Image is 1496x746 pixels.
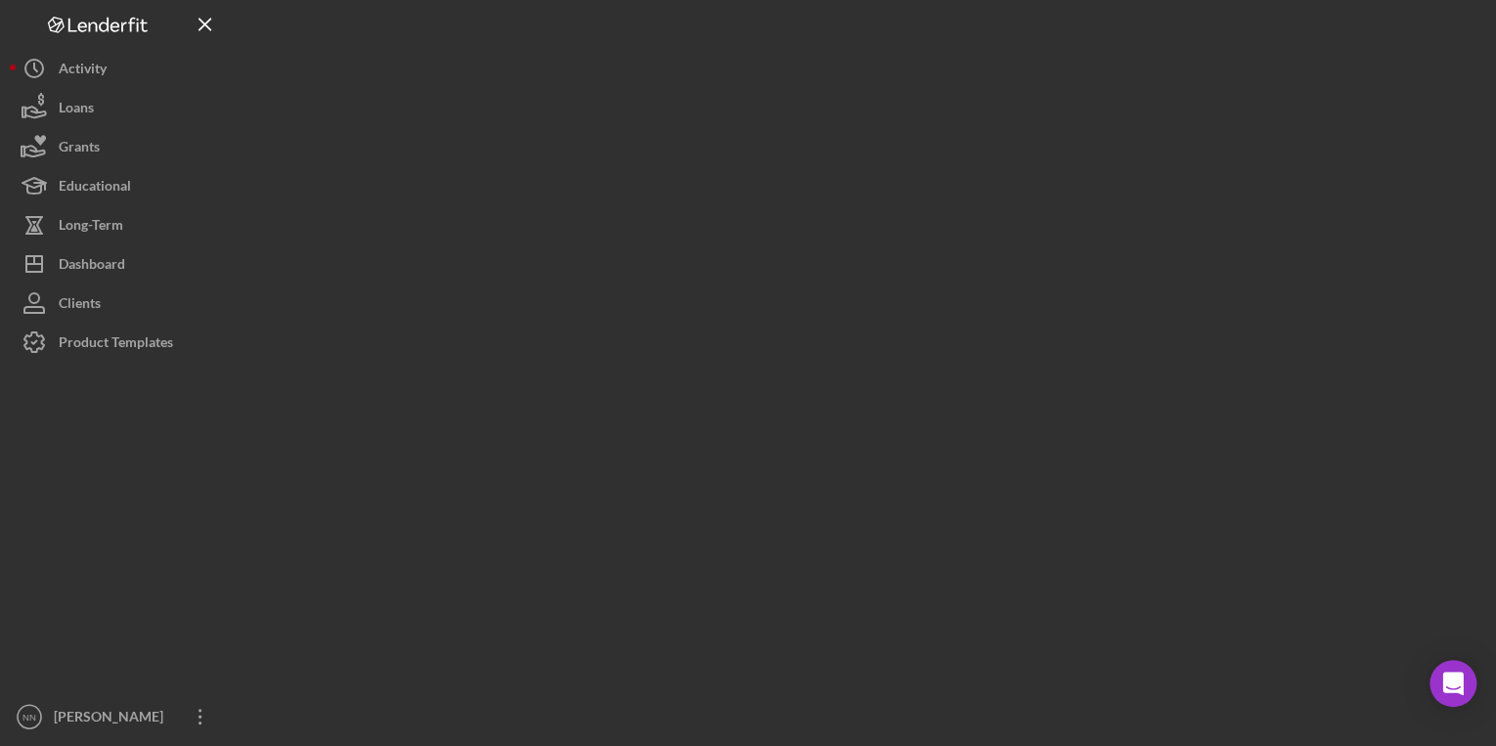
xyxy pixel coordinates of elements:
[10,323,225,362] button: Product Templates
[10,205,225,244] button: Long-Term
[49,697,176,741] div: [PERSON_NAME]
[10,284,225,323] button: Clients
[59,323,173,367] div: Product Templates
[59,166,131,210] div: Educational
[59,205,123,249] div: Long-Term
[10,166,225,205] button: Educational
[59,127,100,171] div: Grants
[10,127,225,166] button: Grants
[10,244,225,284] button: Dashboard
[1430,660,1476,707] div: Open Intercom Messenger
[59,49,107,93] div: Activity
[59,284,101,328] div: Clients
[22,712,36,723] text: NN
[10,49,225,88] button: Activity
[59,88,94,132] div: Loans
[59,244,125,288] div: Dashboard
[10,697,225,736] button: NN[PERSON_NAME]
[10,88,225,127] button: Loans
